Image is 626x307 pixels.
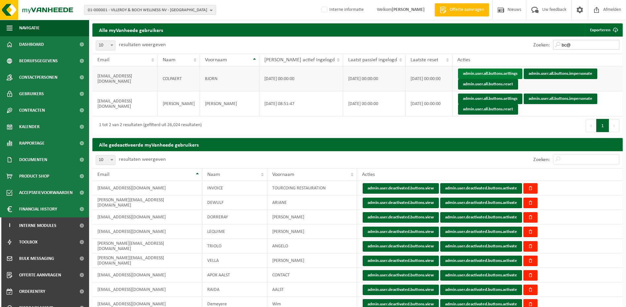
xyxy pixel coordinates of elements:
td: TOURCOING RESTAURATION [267,181,357,195]
td: [EMAIL_ADDRESS][DOMAIN_NAME] [92,181,202,195]
span: Email [97,57,110,63]
td: [EMAIL_ADDRESS][DOMAIN_NAME] [92,282,202,297]
span: Gebruikers [19,86,44,102]
td: [PERSON_NAME][EMAIL_ADDRESS][DOMAIN_NAME] [92,239,202,253]
strong: [PERSON_NAME] [392,7,425,12]
span: Navigatie [19,20,40,36]
button: Next [609,119,619,132]
button: admin.user.deactivated.buttons.view [363,198,439,208]
td: [PERSON_NAME] [200,91,259,116]
td: [DATE] 00:00:00 [406,91,452,116]
button: admin.user.deactivated.buttons.view [363,183,439,194]
button: admin.user.deactivated.buttons.view [363,241,439,252]
h2: Alle myVanheede gebruikers [92,23,170,36]
td: [EMAIL_ADDRESS][DOMAIN_NAME] [92,224,202,239]
td: [DATE] 00:00:00 [343,66,406,91]
a: Exporteren [585,23,622,37]
a: admin.user.all.buttons.settings [458,69,522,79]
button: admin.user.deactivated.buttons.activate [440,285,522,295]
button: admin.user.deactivated.buttons.activate [440,198,522,208]
span: Offerte aanvragen [19,267,61,283]
span: Contracten [19,102,45,119]
span: Financial History [19,201,57,217]
span: Naam [207,172,220,177]
button: admin.user.deactivated.buttons.activate [440,183,522,194]
label: Zoeken: [533,157,550,162]
td: [EMAIL_ADDRESS][DOMAIN_NAME] [92,210,202,224]
span: 10 [96,41,115,50]
span: Interne modules [19,217,56,234]
td: [PERSON_NAME][EMAIL_ADDRESS][DOMAIN_NAME] [92,253,202,268]
td: BJORN [200,66,259,91]
span: Product Shop [19,168,49,184]
span: Acties [457,57,470,63]
td: INVOICE [202,181,267,195]
td: [DATE] 00:00:00 [259,66,343,91]
td: [PERSON_NAME][EMAIL_ADDRESS][DOMAIN_NAME] [92,195,202,210]
button: admin.user.deactivated.buttons.activate [440,256,522,266]
td: LEQUIME [202,224,267,239]
button: admin.user.deactivated.buttons.view [363,212,439,223]
td: [PERSON_NAME] [267,210,357,224]
span: Contactpersonen [19,69,57,86]
td: [EMAIL_ADDRESS][DOMAIN_NAME] [92,91,158,116]
span: Voornaam [205,57,227,63]
td: [DATE] 08:51:47 [259,91,343,116]
span: Toolbox [19,234,38,250]
span: Laatst passief ingelogd [348,57,397,63]
td: [PERSON_NAME] [267,253,357,268]
td: ANGELO [267,239,357,253]
span: Bulk Messaging [19,250,54,267]
td: [DATE] 00:00:00 [343,91,406,116]
label: Interne informatie [320,5,364,15]
td: TRIOLO [202,239,267,253]
button: 01-000001 - VILLEROY & BOCH WELLNESS NV - [GEOGRAPHIC_DATA] [84,5,216,15]
button: admin.user.deactivated.buttons.view [363,285,439,295]
button: 1 [596,119,609,132]
a: admin.user.all.buttons.settings [458,94,522,104]
span: Documenten [19,152,47,168]
a: admin.user.all.buttons.impersonate [524,94,597,104]
span: I [7,217,13,234]
h2: Alle gedeactiveerde myVanheede gebruikers [92,138,623,151]
td: [PERSON_NAME] [267,224,357,239]
button: admin.user.deactivated.buttons.activate [440,227,522,237]
a: admin.user.all.buttons.reset [458,79,518,90]
td: APOK AALST [202,268,267,282]
td: DORRERAY [202,210,267,224]
a: admin.user.all.buttons.reset [458,104,518,115]
td: [PERSON_NAME] [158,91,200,116]
label: Zoeken: [533,42,550,48]
span: 10 [96,155,115,165]
span: Rapportage [19,135,45,152]
span: Offerte aanvragen [448,7,486,13]
a: Offerte aanvragen [435,3,489,16]
span: Bedrijfsgegevens [19,53,58,69]
label: resultaten weergeven [119,157,166,162]
span: 01-000001 - VILLEROY & BOCH WELLNESS NV - [GEOGRAPHIC_DATA] [88,5,207,15]
td: VELLA [202,253,267,268]
span: Acties [362,172,375,177]
label: resultaten weergeven [119,42,166,47]
span: Kalender [19,119,40,135]
button: admin.user.deactivated.buttons.view [363,270,439,281]
span: Dashboard [19,36,44,53]
button: Previous [586,119,596,132]
td: [DATE] 00:00:00 [406,66,452,91]
td: [EMAIL_ADDRESS][DOMAIN_NAME] [92,66,158,91]
td: RAIDA [202,282,267,297]
span: Laatste reset [411,57,438,63]
span: [PERSON_NAME] actief ingelogd [264,57,335,63]
td: [EMAIL_ADDRESS][DOMAIN_NAME] [92,268,202,282]
button: admin.user.deactivated.buttons.activate [440,212,522,223]
span: Orderentry Goedkeuring [19,283,75,300]
td: CONTACT [267,268,357,282]
button: admin.user.deactivated.buttons.view [363,227,439,237]
td: DEWULF [202,195,267,210]
span: Acceptatievoorwaarden [19,184,73,201]
button: admin.user.deactivated.buttons.view [363,256,439,266]
td: ARIANE [267,195,357,210]
div: 1 tot 2 van 2 resultaten (gefilterd uit 26,024 resultaten) [96,120,202,131]
span: Naam [163,57,176,63]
